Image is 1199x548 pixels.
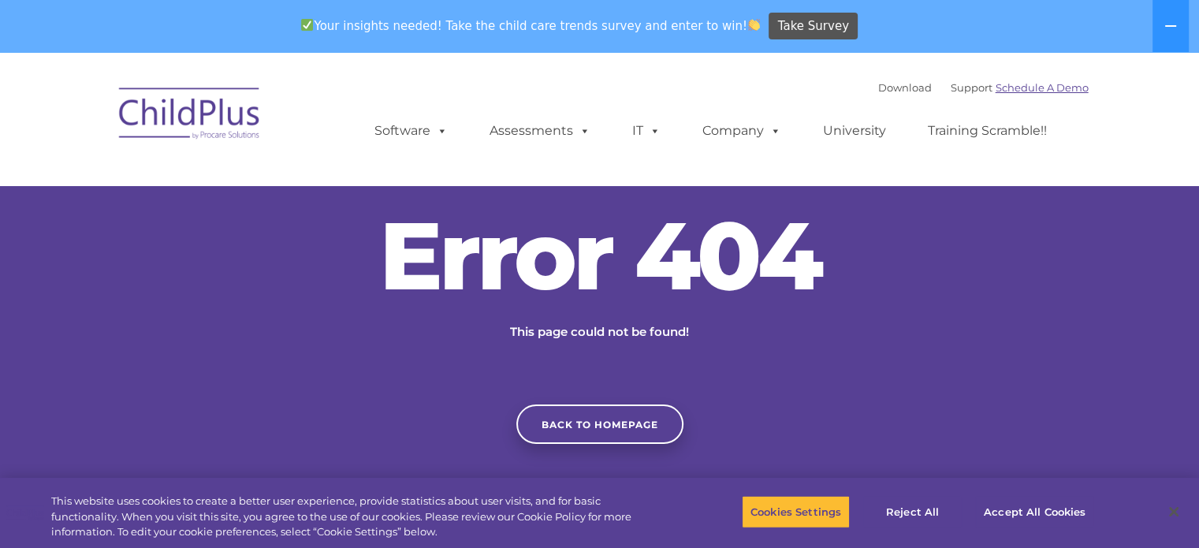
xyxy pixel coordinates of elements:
button: Reject All [863,495,962,528]
a: IT [616,115,676,147]
a: Download [878,81,932,94]
a: Take Survey [769,13,858,40]
span: Take Survey [778,13,849,40]
a: Company [687,115,797,147]
span: Your insights needed! Take the child care trends survey and enter to win! [295,10,767,41]
a: University [807,115,902,147]
button: Cookies Settings [742,495,850,528]
a: Software [359,115,464,147]
div: This website uses cookies to create a better user experience, provide statistics about user visit... [51,494,660,540]
a: Back to homepage [516,404,683,444]
a: Training Scramble!! [912,115,1063,147]
img: ✅ [301,19,313,31]
p: This page could not be found! [434,322,765,341]
h2: Error 404 [363,208,836,303]
a: Schedule A Demo [996,81,1089,94]
img: ChildPlus by Procare Solutions [111,76,269,155]
a: Support [951,81,992,94]
img: 👏 [748,19,760,31]
button: Close [1156,494,1191,529]
font: | [878,81,1089,94]
a: Assessments [474,115,606,147]
button: Accept All Cookies [975,495,1094,528]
